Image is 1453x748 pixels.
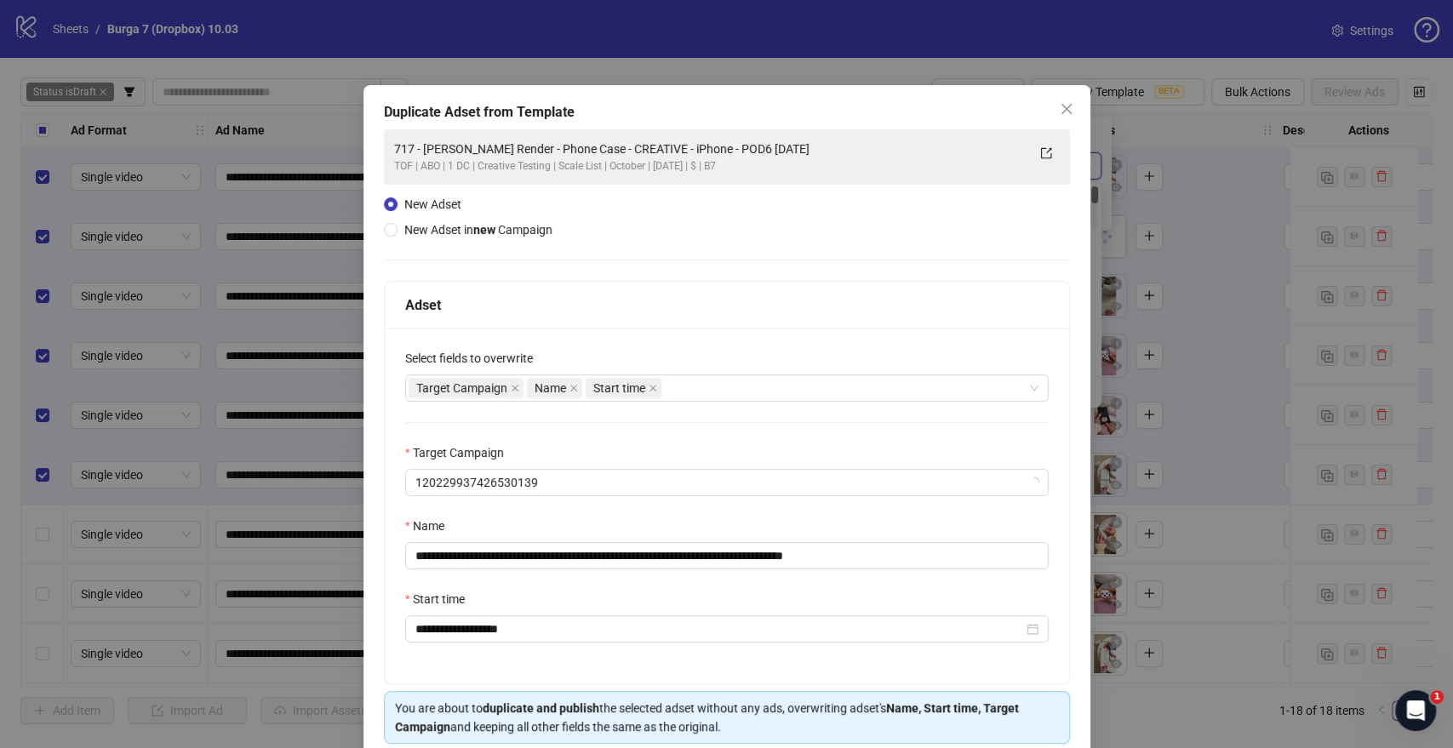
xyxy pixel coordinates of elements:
div: 717 - [PERSON_NAME] Render - Phone Case - CREATIVE - iPhone - POD6 [DATE] [394,140,1026,158]
input: Start time [415,620,1023,638]
span: New Adset in Campaign [404,223,552,237]
div: Adset [405,294,1049,316]
span: Start time [593,379,645,397]
span: close [511,384,519,392]
span: 1 [1430,690,1444,704]
div: TOF | ABO | 1 DC | Creative Testing | Scale List | October | [DATE] | $ | B7 [394,158,1026,174]
span: Start time [586,378,661,398]
span: Name [535,379,566,397]
span: Target Campaign [416,379,507,397]
span: close [569,384,578,392]
div: Duplicate Adset from Template [384,102,1070,123]
label: Target Campaign [405,443,515,462]
label: Name [405,517,455,535]
span: Target Campaign [409,378,523,398]
strong: duplicate and publish [483,701,599,715]
strong: Name, Start time, Target Campaign [395,701,1019,734]
span: close [649,384,657,392]
label: Select fields to overwrite [405,349,544,368]
span: close [1059,102,1073,116]
iframe: Intercom live chat [1395,690,1436,731]
span: Name [527,378,582,398]
div: You are about to the selected adset without any ads, overwriting adset's and keeping all other fi... [395,699,1059,736]
span: export [1039,147,1051,159]
span: 120229937426530139 [415,470,1038,495]
button: Close [1052,95,1079,123]
input: Name [405,542,1049,569]
label: Start time [405,590,476,608]
strong: new [473,223,495,237]
span: New Adset [404,197,461,211]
